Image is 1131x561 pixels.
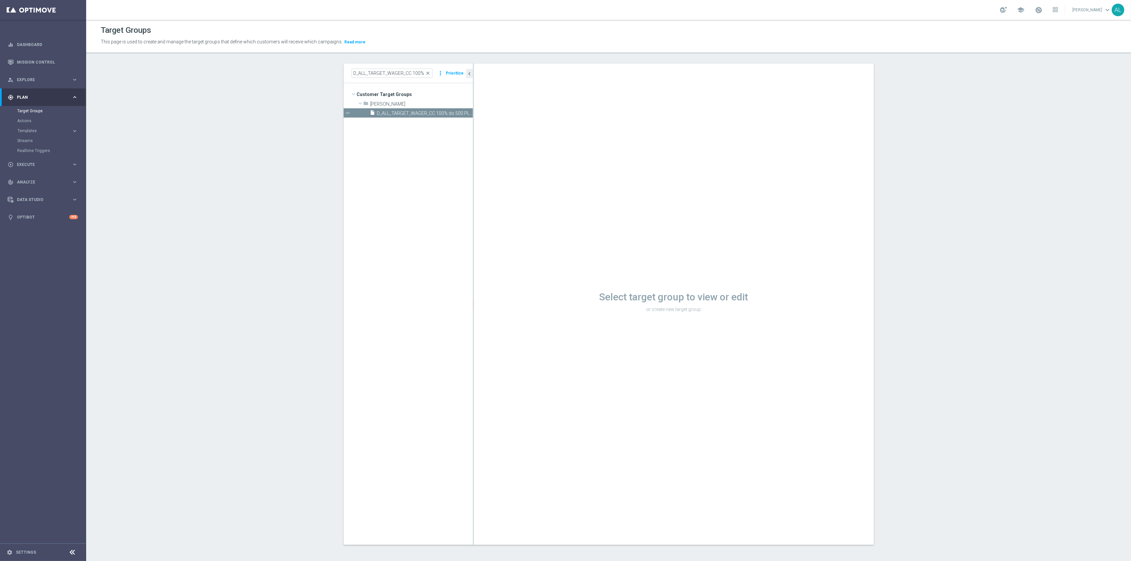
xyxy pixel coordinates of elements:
i: folder [364,101,369,108]
button: play_circle_outline Execute keyboard_arrow_right [7,162,78,167]
i: keyboard_arrow_right [72,76,78,83]
div: Plan [8,94,72,100]
button: track_changes Analyze keyboard_arrow_right [7,179,78,185]
input: Quick find group or folder [352,69,432,78]
i: gps_fixed [8,94,14,100]
div: Execute [8,162,72,168]
a: Realtime Triggers [17,148,69,153]
i: keyboard_arrow_right [72,161,78,168]
button: Templates keyboard_arrow_right [17,128,78,133]
span: Templates [18,129,65,133]
a: Settings [16,550,36,554]
i: keyboard_arrow_right [72,94,78,100]
span: close [425,71,431,76]
i: settings [7,549,13,555]
i: person_search [8,77,14,83]
button: Mission Control [7,60,78,65]
span: Execute [17,163,72,167]
div: +10 [69,215,78,219]
span: Analyze [17,180,72,184]
div: Actions [17,116,85,126]
div: Analyze [8,179,72,185]
i: insert_drive_file [370,110,375,118]
i: chevron_left [467,71,473,77]
div: Streams [17,136,85,146]
i: track_changes [8,179,14,185]
button: Prioritize [445,69,465,78]
span: school [1017,6,1024,14]
div: Realtime Triggers [17,146,85,156]
span: Data Studio [17,198,72,202]
a: Streams [17,138,69,143]
div: Target Groups [17,106,85,116]
button: Read more [344,38,366,46]
div: Explore [8,77,72,83]
button: lightbulb Optibot +10 [7,215,78,220]
button: chevron_left [466,69,473,78]
button: Data Studio keyboard_arrow_right [7,197,78,202]
button: gps_fixed Plan keyboard_arrow_right [7,95,78,100]
div: Templates [18,129,72,133]
span: Plan [17,95,72,99]
div: Optibot [8,208,78,226]
p: or create new target group [474,306,874,312]
i: play_circle_outline [8,162,14,168]
i: lightbulb [8,214,14,220]
button: equalizer Dashboard [7,42,78,47]
a: Optibot [17,208,69,226]
a: Mission Control [17,53,78,71]
a: [PERSON_NAME]keyboard_arrow_down [1072,5,1112,15]
i: keyboard_arrow_right [72,128,78,134]
div: Data Studio [8,197,72,203]
i: more_vert [437,69,444,78]
div: AL [1112,4,1124,16]
span: This page is used to create and manage the target groups that define which customers will receive... [101,39,343,44]
a: Dashboard [17,36,78,53]
span: Customer Target Groups [357,90,473,99]
i: keyboard_arrow_right [72,196,78,203]
div: Mission Control [8,53,78,71]
div: Templates [17,126,85,136]
span: Kasia K. [370,101,473,107]
h1: Target Groups [101,25,151,35]
h1: Select target group to view or edit [474,291,874,303]
span: keyboard_arrow_down [1104,6,1111,14]
button: person_search Explore keyboard_arrow_right [7,77,78,82]
i: keyboard_arrow_right [72,179,78,185]
i: equalizer [8,42,14,48]
span: D_ALL_TARGET_WAGER_CC 100% do 500 PLN ELMS CZW SMS_061025 [377,111,473,116]
span: Explore [17,78,72,82]
a: Actions [17,118,69,124]
a: Target Groups [17,108,69,114]
div: Dashboard [8,36,78,53]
